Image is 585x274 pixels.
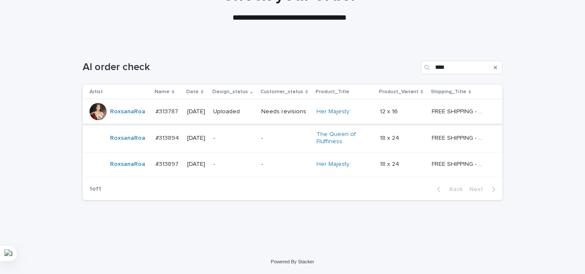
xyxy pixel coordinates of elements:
p: Needs revisions [261,108,310,115]
p: - [261,135,310,142]
button: Next [466,186,502,193]
p: Artist [90,87,103,97]
p: [DATE] [187,135,206,142]
p: 1 of 1 [83,179,108,200]
p: Product_Title [316,87,349,97]
p: - [261,161,310,168]
input: Search [421,61,502,74]
p: 12 x 16 [380,106,400,115]
p: 18 x 24 [380,159,401,168]
span: Back [444,186,463,192]
tr: RoxsanaRoa #313894#313894 [DATE]--The Queen of Fluffiness 18 x 2418 x 24 FREE SHIPPING - preview ... [83,124,502,153]
p: #313787 [155,106,180,115]
a: RoxsanaRoa [110,135,145,142]
p: #313894 [155,133,181,142]
p: #313897 [155,159,180,168]
p: - [213,135,254,142]
p: Product_Variant [379,87,418,97]
tr: RoxsanaRoa #313787#313787 [DATE]UploadedNeeds revisionsHer Majesty 12 x 1612 x 16 FREE SHIPPING -... [83,100,502,124]
p: [DATE] [187,161,206,168]
a: RoxsanaRoa [110,108,145,115]
p: Customer_status [260,87,303,97]
a: Her Majesty [316,161,349,168]
p: Uploaded [213,108,254,115]
p: Shipping_Title [431,87,466,97]
tr: RoxsanaRoa #313897#313897 [DATE]--Her Majesty 18 x 2418 x 24 FREE SHIPPING - preview in 1-2 busin... [83,152,502,177]
span: Next [469,186,488,192]
a: Her Majesty [316,108,349,115]
p: Name [155,87,170,97]
p: FREE SHIPPING - preview in 1-2 business days, after your approval delivery will take 5-10 b.d. [432,159,487,168]
a: The Queen of Fluffiness [316,131,370,145]
h1: AI order check [83,61,418,74]
p: [DATE] [187,108,206,115]
p: Design_status [212,87,248,97]
p: - [213,161,254,168]
a: RoxsanaRoa [110,161,145,168]
button: Back [430,186,466,193]
p: 18 x 24 [380,133,401,142]
a: Powered By Stacker [271,259,314,264]
p: FREE SHIPPING - preview in 1-2 business days, after your approval delivery will take 5-10 b.d. [432,106,487,115]
p: FREE SHIPPING - preview in 1-2 business days, after your approval delivery will take 5-10 b.d. [432,133,487,142]
p: Date [186,87,199,97]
